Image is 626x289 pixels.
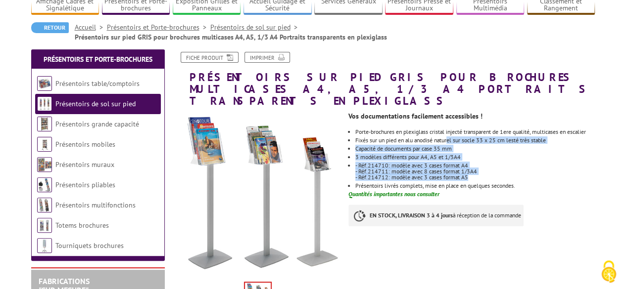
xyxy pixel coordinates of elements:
a: Présentoirs mobiles [55,140,115,149]
img: Présentoirs pliables [37,177,52,192]
a: Totems brochures [55,221,109,230]
a: Accueil [75,23,107,32]
img: Présentoirs multifonctions [37,198,52,212]
p: à réception de la commande [348,205,524,226]
a: Présentoirs pliables [55,180,115,189]
li: Capacité de documents par case 35 mm [355,146,595,152]
a: Retour [31,22,69,33]
a: Présentoirs muraux [55,160,114,169]
img: Totems brochures [37,218,52,233]
strong: Vos documentations facilement accessibles ! [348,112,482,121]
img: Présentoirs mobiles [37,137,52,152]
p: - Réf.214712: modèle avec 3 cases format A5 [355,174,595,180]
img: presentoirs_de_sol_214710_1.jpg [175,112,341,279]
img: Présentoirs de sol sur pied [37,96,52,111]
li: Fixés sur un pied en alu anodisé naturel sur socle 33 x 25 cm lesté très stable [355,137,595,143]
a: Présentoirs table/comptoirs [55,79,140,88]
li: 3 modèles différents pour A4, A5 et 1/3A4 [355,154,595,160]
img: Cookies (fenêtre modale) [596,259,621,284]
li: Présentoirs sur pied GRIS pour brochures multicases A4, A5, 1/3 A4 Portraits transparents en plex... [75,32,387,42]
img: Présentoirs grande capacité [37,117,52,131]
a: Présentoirs multifonctions [55,201,136,209]
a: Présentoirs de sol sur pied [210,23,301,32]
a: Présentoirs de sol sur pied [55,99,136,108]
a: Fiche produit [181,52,239,63]
img: Tourniquets brochures [37,238,52,253]
img: Présentoirs muraux [37,157,52,172]
li: Porte-brochures en plexiglass cristal injecté transparent de 1ere qualité, multicases en escalier [355,129,595,135]
a: Présentoirs et Porte-brochures [107,23,210,32]
p: - Réf.214710: modèle avec 3 cases format A4 [355,163,595,168]
a: Imprimer [244,52,290,63]
font: Quantités importantes nous consulter [348,190,439,198]
p: - Réf.214711: modèle avec 8 cases format 1/3A4 [355,168,595,174]
a: Tourniquets brochures [55,241,124,250]
li: Présentoirs livrés complets, mise en place en quelques secondes. [355,183,595,189]
img: Présentoirs table/comptoirs [37,76,52,91]
a: Présentoirs grande capacité [55,120,139,128]
a: Présentoirs et Porte-brochures [44,55,152,64]
strong: EN STOCK, LIVRAISON 3 à 4 jours [370,211,453,219]
button: Cookies (fenêtre modale) [591,255,626,289]
h1: Présentoirs sur pied GRIS pour brochures multicases A4, A5, 1/3 A4 Portraits transparents en plex... [167,52,603,107]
